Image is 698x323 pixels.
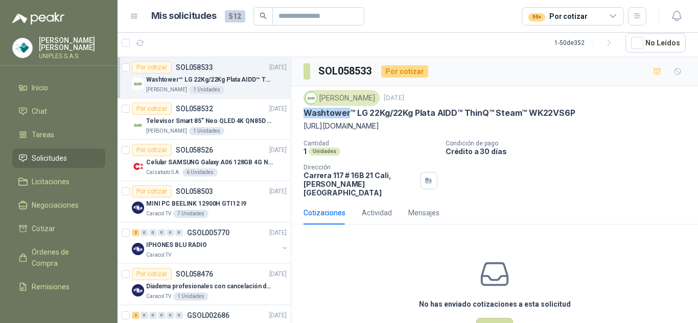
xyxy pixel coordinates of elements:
div: Por cotizar [528,11,587,22]
img: Company Logo [306,92,317,104]
p: [URL][DOMAIN_NAME] [304,120,686,132]
p: SOL058503 [176,188,213,195]
p: Dirección [304,164,416,171]
a: Solicitudes [12,148,105,168]
div: 0 [141,312,148,319]
p: Washtower™ LG 22Kg/22Kg Plata AIDD™ ThinQ™ Steam™ WK22VS6P [304,108,575,118]
img: Company Logo [132,160,144,172]
div: 0 [167,229,174,236]
p: UNIPLES S.A.S [39,53,105,59]
a: Por cotizarSOL058533[DATE] Company LogoWashtower™ LG 22Kg/22Kg Plata AIDD™ ThinQ™ Steam™ WK22VS6P... [118,57,291,98]
div: 1 Unidades [189,86,224,94]
div: 0 [158,312,166,319]
p: Celular SAMSUNG Galaxy A06 128GB 4G Negro [146,158,273,167]
div: 1 Unidades [189,127,224,135]
p: [DATE] [269,311,287,320]
img: Logo peakr [12,12,64,24]
div: Mensajes [408,207,439,218]
div: [PERSON_NAME] [304,90,380,106]
div: 1 - 50 de 352 [554,35,617,51]
a: Por cotizarSOL058526[DATE] Company LogoCelular SAMSUNG Galaxy A06 128GB 4G NegroCalzatodo S.A.6 U... [118,140,291,181]
div: 0 [141,229,148,236]
p: Caracol TV [146,251,171,259]
span: Negociaciones [32,200,79,211]
span: Órdenes de Compra [32,246,96,269]
div: 0 [175,312,183,319]
p: Calzatodo S.A. [146,168,180,177]
a: Inicio [12,78,105,97]
span: search [260,12,267,19]
p: [PERSON_NAME] [146,86,187,94]
span: Solicitudes [32,153,67,164]
div: Por cotizar [132,144,172,156]
img: Company Logo [13,38,32,58]
p: [DATE] [269,228,287,238]
a: Por cotizarSOL058532[DATE] Company LogoTelevisor Smart 85” Neo QLED 4K QN85D (QN85QN85DBKXZL)[PER... [118,98,291,140]
p: SOL058526 [176,146,213,154]
img: Company Logo [132,119,144,131]
p: SOL058532 [176,105,213,112]
p: GSOL002686 [187,312,229,319]
a: Cotizar [12,219,105,238]
p: Washtower™ LG 22Kg/22Kg Plata AIDD™ ThinQ™ Steam™ WK22VS6P [146,75,273,85]
p: SOL058476 [176,270,213,278]
a: Chat [12,102,105,121]
p: [DATE] [384,93,404,103]
h3: SOL058533 [318,63,373,79]
div: Por cotizar [132,61,172,73]
img: Company Logo [132,284,144,296]
img: Company Logo [132,202,144,214]
img: Company Logo [132,243,144,255]
div: Por cotizar [132,103,172,115]
div: Unidades [309,147,340,156]
p: Cantidad [304,140,437,147]
div: Por cotizar [381,65,428,78]
h1: Mis solicitudes [151,9,217,23]
button: No Leídos [625,33,686,53]
p: Carrera 117 # 16B 21 Cali , [PERSON_NAME][GEOGRAPHIC_DATA] [304,171,416,197]
p: SOL058533 [176,64,213,71]
p: Caracol TV [146,210,171,218]
a: Por cotizarSOL058503[DATE] Company LogoMINI PC BEELINK 12900H GTI12 I9Caracol TV7 Unidades [118,181,291,222]
p: Condición de pago [446,140,694,147]
p: GSOL005770 [187,229,229,236]
a: Remisiones [12,277,105,296]
a: Por cotizarSOL058476[DATE] Company LogoDiadema profesionales con cancelación de ruido en micrófon... [118,264,291,305]
span: Tareas [32,129,54,140]
a: Negociaciones [12,195,105,215]
a: Órdenes de Compra [12,242,105,273]
span: 512 [225,10,245,22]
div: 2 [132,229,139,236]
p: [DATE] [269,63,287,72]
h3: No has enviado cotizaciones a esta solicitud [419,299,571,310]
div: 0 [167,312,174,319]
a: Licitaciones [12,172,105,191]
p: Televisor Smart 85” Neo QLED 4K QN85D (QN85QN85DBKXZL) [146,116,273,126]
div: 0 [158,229,166,236]
span: Licitaciones [32,176,69,187]
img: Company Logo [132,78,144,90]
p: MINI PC BEELINK 12900H GTI12 I9 [146,199,246,209]
div: 0 [149,312,157,319]
div: 1 Unidades [173,292,208,301]
a: 2 0 0 0 0 0 GSOL005770[DATE] Company LogoIPHONES BLU RADIOCaracol TV [132,227,289,259]
div: Por cotizar [132,268,172,280]
p: 1 [304,147,307,156]
div: 7 Unidades [173,210,208,218]
div: Actividad [362,207,392,218]
p: [DATE] [269,145,287,155]
p: IPHONES BLU RADIO [146,240,207,250]
span: Cotizar [32,223,55,234]
p: Diadema profesionales con cancelación de ruido en micrófono [146,282,273,291]
p: [DATE] [269,104,287,114]
a: Tareas [12,125,105,144]
p: [DATE] [269,269,287,279]
div: 6 Unidades [182,168,218,177]
p: Crédito a 30 días [446,147,694,156]
p: [PERSON_NAME] [PERSON_NAME] [39,37,105,51]
p: [DATE] [269,187,287,196]
span: Remisiones [32,281,69,292]
p: Caracol TV [146,292,171,301]
span: Chat [32,106,47,117]
div: Por cotizar [132,185,172,197]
